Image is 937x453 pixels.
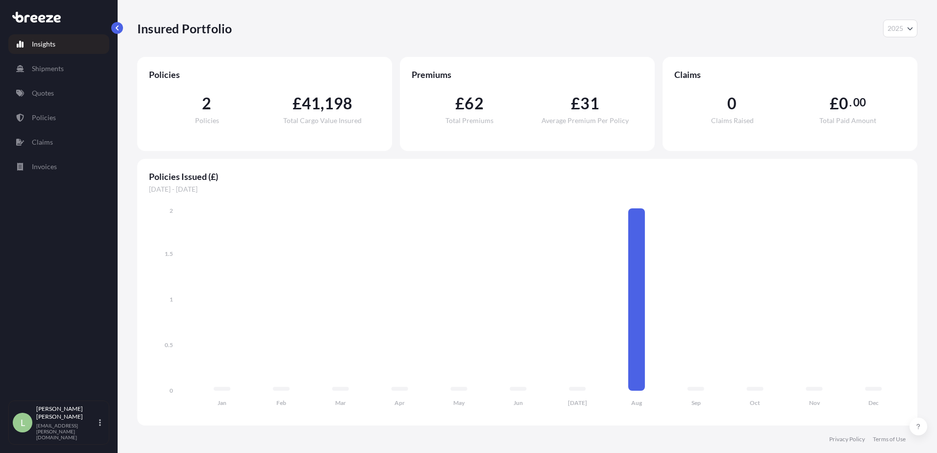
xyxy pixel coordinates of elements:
tspan: 1 [170,296,173,303]
tspan: [DATE] [568,399,587,406]
a: Privacy Policy [829,435,865,443]
span: Total Paid Amount [819,117,876,124]
p: [PERSON_NAME] [PERSON_NAME] [36,405,97,421]
span: 2 [202,96,211,111]
span: 62 [465,96,483,111]
tspan: Jun [514,399,523,406]
tspan: Mar [335,399,346,406]
span: Total Cargo Value Insured [283,117,362,124]
tspan: Feb [276,399,286,406]
a: Claims [8,132,109,152]
tspan: May [453,399,465,406]
span: 2025 [888,24,903,33]
p: Claims [32,137,53,147]
p: Insured Portfolio [137,21,232,36]
span: Policies Issued (£) [149,171,906,182]
span: Policies [195,117,219,124]
p: Quotes [32,88,54,98]
tspan: Jan [218,399,226,406]
span: 0 [727,96,737,111]
p: Shipments [32,64,64,74]
tspan: 2 [170,207,173,214]
span: 00 [853,99,866,106]
button: Year Selector [883,20,917,37]
p: Insights [32,39,55,49]
span: [DATE] - [DATE] [149,184,906,194]
p: Policies [32,113,56,123]
span: Average Premium Per Policy [542,117,629,124]
span: L [21,418,25,428]
p: [EMAIL_ADDRESS][PERSON_NAME][DOMAIN_NAME] [36,423,97,440]
tspan: Oct [750,399,760,406]
p: Invoices [32,162,57,172]
tspan: 1.5 [165,250,173,257]
span: . [849,99,852,106]
span: 31 [580,96,599,111]
tspan: Dec [868,399,879,406]
a: Policies [8,108,109,127]
span: Premiums [412,69,643,80]
span: Policies [149,69,380,80]
span: £ [293,96,302,111]
span: Claims [674,69,906,80]
tspan: Aug [631,399,642,406]
span: £ [571,96,580,111]
tspan: 0.5 [165,341,173,349]
span: , [321,96,324,111]
span: Claims Raised [711,117,754,124]
span: 41 [302,96,321,111]
span: 198 [324,96,353,111]
tspan: Sep [691,399,701,406]
a: Quotes [8,83,109,103]
span: £ [455,96,465,111]
span: £ [830,96,839,111]
a: Insights [8,34,109,54]
a: Terms of Use [873,435,906,443]
span: 0 [839,96,848,111]
tspan: 0 [170,387,173,394]
a: Invoices [8,157,109,176]
a: Shipments [8,59,109,78]
tspan: Apr [395,399,405,406]
span: Total Premiums [445,117,493,124]
tspan: Nov [809,399,820,406]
